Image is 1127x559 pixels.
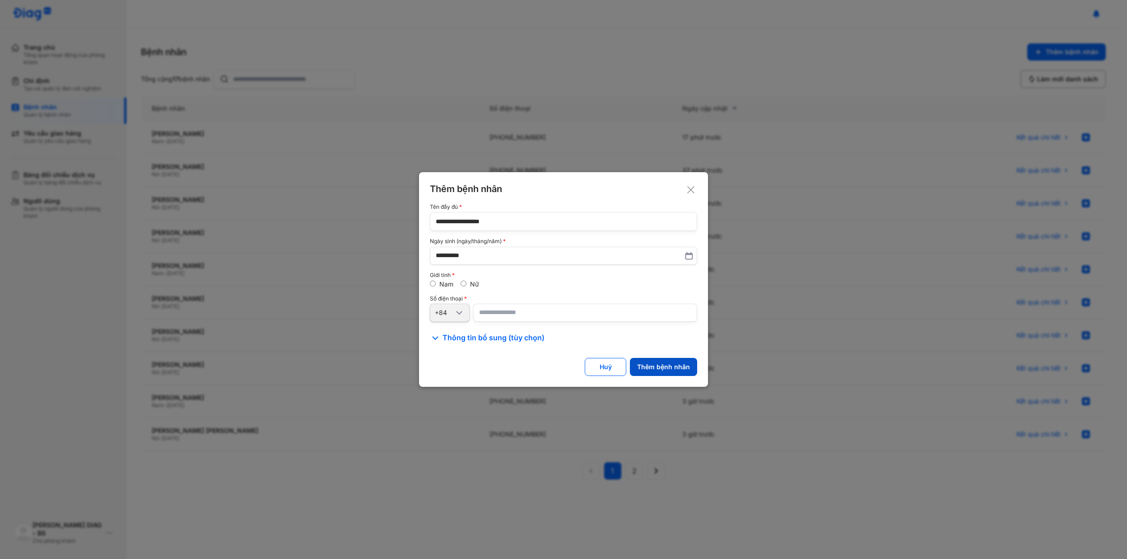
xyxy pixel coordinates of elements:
button: Huỷ [585,358,626,376]
div: +84 [435,309,454,317]
span: Thông tin bổ sung (tùy chọn) [442,333,545,343]
button: Thêm bệnh nhân [630,358,697,376]
div: Thêm bệnh nhân [637,363,690,371]
div: Ngày sinh (ngày/tháng/năm) [430,238,697,244]
div: Số điện thoại [430,296,697,302]
div: Giới tính [430,272,697,278]
label: Nam [439,280,453,288]
div: Thêm bệnh nhân [430,183,697,195]
div: Tên đầy đủ [430,204,697,210]
label: Nữ [470,280,479,288]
